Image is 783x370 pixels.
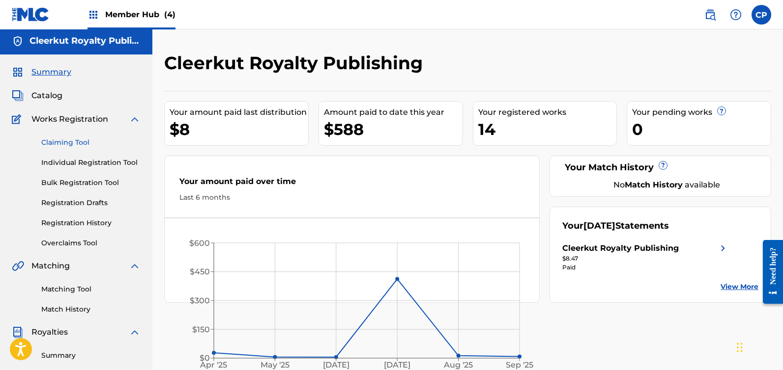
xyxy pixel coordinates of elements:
[29,35,141,47] h5: Cleerkut Royalty Publishing
[31,90,62,102] span: Catalog
[583,220,615,231] span: [DATE]
[12,66,24,78] img: Summary
[164,10,175,19] span: (4)
[562,242,679,254] div: Cleerkut Royalty Publishing
[384,360,410,370] tspan: [DATE]
[625,180,683,189] strong: Match History
[12,7,50,22] img: MLC Logo
[12,90,24,102] img: Catalog
[170,106,308,118] div: Your amount paid last distribution
[478,118,617,140] div: 14
[129,113,141,125] img: expand
[129,260,141,272] img: expand
[41,178,141,188] a: Bulk Registration Tool
[105,9,175,20] span: Member Hub
[700,5,720,25] a: Public Search
[41,284,141,294] a: Matching Tool
[734,323,783,370] iframe: Chat Widget
[129,326,141,338] img: expand
[200,353,210,363] tspan: $0
[737,333,743,362] div: Drag
[324,118,463,140] div: $588
[704,9,716,21] img: search
[12,90,62,102] a: CatalogCatalog
[506,360,533,370] tspan: Sep '25
[443,360,473,370] tspan: Aug '25
[179,192,524,203] div: Last 6 months
[755,233,783,312] iframe: Resource Center
[562,263,729,272] div: Paid
[261,360,290,370] tspan: May '25
[179,176,524,192] div: Your amount paid over time
[12,326,24,338] img: Royalties
[562,254,729,263] div: $8.47
[718,107,725,115] span: ?
[632,106,771,118] div: Your pending works
[170,118,308,140] div: $8
[31,113,108,125] span: Works Registration
[730,9,742,21] img: help
[726,5,746,25] div: Help
[12,260,24,272] img: Matching
[41,238,141,248] a: Overclaims Tool
[562,219,669,233] div: Your Statements
[164,52,428,74] h2: Cleerkut Royalty Publishing
[31,326,68,338] span: Royalties
[12,35,24,47] img: Accounts
[41,350,141,361] a: Summary
[575,179,758,191] div: No available
[190,267,210,276] tspan: $450
[31,260,70,272] span: Matching
[324,106,463,118] div: Amount paid to date this year
[87,9,99,21] img: Top Rightsholders
[752,5,771,25] div: User Menu
[31,66,71,78] span: Summary
[41,218,141,228] a: Registration History
[189,238,210,248] tspan: $600
[562,161,758,174] div: Your Match History
[192,325,210,334] tspan: $150
[562,242,729,272] a: Cleerkut Royalty Publishingright chevron icon$8.47Paid
[41,158,141,168] a: Individual Registration Tool
[41,304,141,315] a: Match History
[200,360,228,370] tspan: Apr '25
[323,360,349,370] tspan: [DATE]
[659,161,667,169] span: ?
[41,137,141,148] a: Claiming Tool
[717,242,729,254] img: right chevron icon
[632,118,771,140] div: 0
[12,113,25,125] img: Works Registration
[190,296,210,305] tspan: $300
[721,282,758,292] a: View More
[478,106,617,118] div: Your registered works
[41,198,141,208] a: Registration Drafts
[12,66,71,78] a: SummarySummary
